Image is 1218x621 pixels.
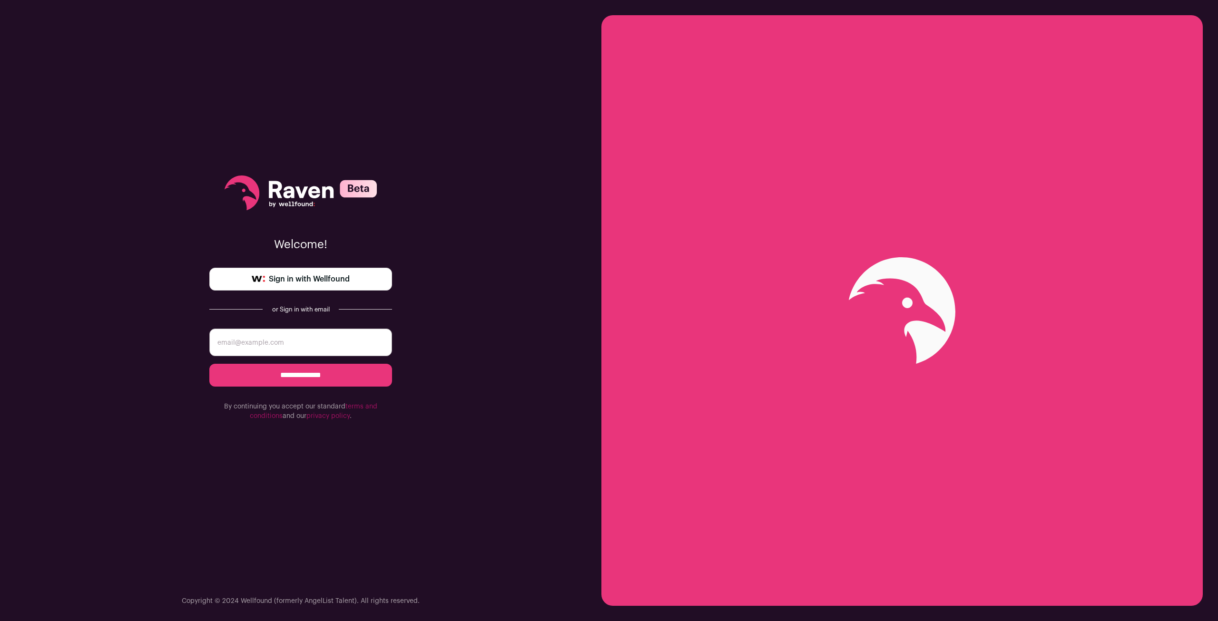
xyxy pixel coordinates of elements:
[306,413,350,419] a: privacy policy
[182,596,420,606] p: Copyright © 2024 Wellfound (formerly AngelList Talent). All rights reserved.
[270,306,331,313] div: or Sign in with email
[209,237,392,252] p: Welcome!
[209,402,392,421] p: By continuing you accept our standard and our .
[209,268,392,291] a: Sign in with Wellfound
[209,329,392,356] input: email@example.com
[252,276,265,282] img: wellfound-symbol-flush-black-fb3c872781a75f747ccb3a119075da62bfe97bd399995f84a933054e44a575c4.png
[269,273,350,285] span: Sign in with Wellfound
[250,403,377,419] a: terms and conditions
